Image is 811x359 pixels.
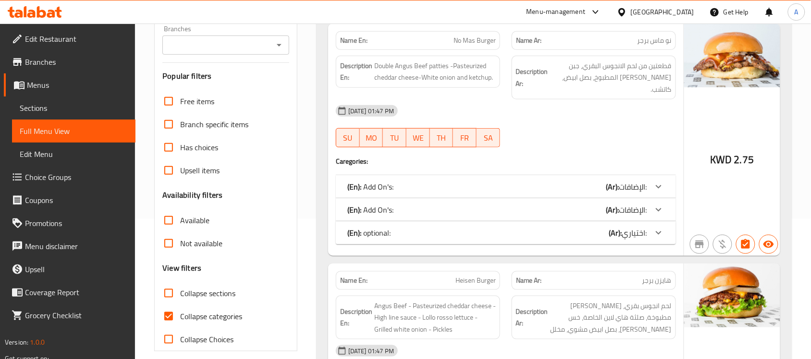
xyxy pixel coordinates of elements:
span: Branches [25,56,128,68]
span: Collapse Choices [180,334,233,345]
span: Grocery Checklist [25,310,128,321]
button: FR [453,128,477,147]
span: Collapse categories [180,311,242,322]
button: Has choices [736,235,755,254]
span: Collapse sections [180,287,235,299]
button: Not branch specific item [690,235,709,254]
span: Full Menu View [20,125,128,137]
span: Edit Restaurant [25,33,128,45]
p: Add On's: [347,181,393,192]
span: Sections [20,102,128,114]
span: WE [410,131,426,145]
button: SA [477,128,500,147]
span: SU [340,131,356,145]
span: Menu disclaimer [25,240,128,252]
b: (En): [347,226,361,240]
h3: View filters [162,263,201,274]
span: الإضافات: [619,179,647,194]
strong: Description Ar: [516,66,548,89]
button: SU [336,128,360,147]
span: KWD [710,150,732,169]
button: TH [430,128,454,147]
span: [DATE] 01:47 PM [344,347,398,356]
b: (Ar): [606,203,619,217]
a: Edit Menu [12,143,135,166]
span: FR [457,131,473,145]
span: Heisen Burger [455,275,496,286]
h3: Popular filters [162,71,289,82]
span: Upsell [25,263,128,275]
span: Free items [180,96,214,107]
b: (En): [347,203,361,217]
strong: Name Ar: [516,36,542,46]
strong: Name En: [340,275,368,286]
a: Grocery Checklist [4,304,135,327]
span: Branch specific items [180,119,248,130]
span: Upsell items [180,165,220,176]
h4: Caregories: [336,156,676,166]
button: TU [383,128,406,147]
div: (En): Add On's:(Ar):الإضافات: [336,198,676,221]
button: Purchased item [713,235,732,254]
a: Branches [4,50,135,73]
strong: Description Ar: [516,306,548,329]
img: no_mass_burger638949478787409246.jpg [684,24,780,87]
span: [DATE] 01:47 PM [344,107,398,116]
span: Edit Menu [20,148,128,160]
span: A [795,7,799,17]
span: Menus [27,79,128,91]
span: قطعتين من لحم الانجوس البقري، جبن الشيدر المطبوخ، بصل ابيض، كاتشب. [550,60,672,96]
a: Promotions [4,212,135,235]
a: Menu disclaimer [4,235,135,258]
b: (Ar): [609,226,622,240]
span: 1.0.0 [30,336,45,348]
h3: Availability filters [162,190,222,201]
span: Promotions [25,217,128,229]
img: Heisen_Burger638949478792917793.jpg [684,263,780,327]
a: Choice Groups [4,166,135,189]
span: نو ماس برجر [638,36,672,46]
button: Open [272,38,286,52]
a: Menus [4,73,135,96]
div: (En): optional:(Ar):اختياري: [336,221,676,244]
button: WE [406,128,430,147]
span: MO [364,131,380,145]
b: (Ar): [606,179,619,194]
span: الإضافات: [619,203,647,217]
a: Coverage Report [4,281,135,304]
p: Add On's: [347,204,393,215]
span: Available [180,215,209,226]
button: MO [360,128,383,147]
p: optional: [347,227,391,239]
strong: Name Ar: [516,275,542,286]
span: Version: [5,336,28,348]
span: No Mas Burger [454,36,496,46]
a: Sections [12,96,135,120]
a: Full Menu View [12,120,135,143]
span: هايزن برجر [642,275,672,286]
span: اختياري: [622,226,647,240]
span: Choice Groups [25,171,128,183]
span: TU [387,131,403,145]
div: [GEOGRAPHIC_DATA] [631,7,694,17]
span: 2.75 [734,150,754,169]
span: Not available [180,238,222,249]
button: Available [759,235,778,254]
a: Edit Restaurant [4,27,135,50]
span: TH [434,131,450,145]
b: (En): [347,179,361,194]
span: لحم انجوس بقري، جبن شيدر مطبوخة، صلثة هاي لاين الخاصة، خس لولو روسو، بصل ابيض مشوي، مخلل [550,300,672,335]
span: Coupons [25,194,128,206]
span: Angus Beef - Pasteurized cheddar cheese - High line sauce - Lollo rosso lettuce - Grilled white o... [374,300,496,335]
span: Has choices [180,142,218,153]
strong: Description En: [340,60,372,84]
span: Double Angus Beef patties -Pasteurized cheddar cheese-White onion and ketchup. [374,60,496,84]
span: Coverage Report [25,287,128,298]
span: SA [480,131,496,145]
a: Upsell [4,258,135,281]
a: Coupons [4,189,135,212]
div: (En): Add On's:(Ar):الإضافات: [336,175,676,198]
div: Menu-management [527,6,586,18]
strong: Description En: [340,306,372,329]
strong: Name En: [340,36,368,46]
